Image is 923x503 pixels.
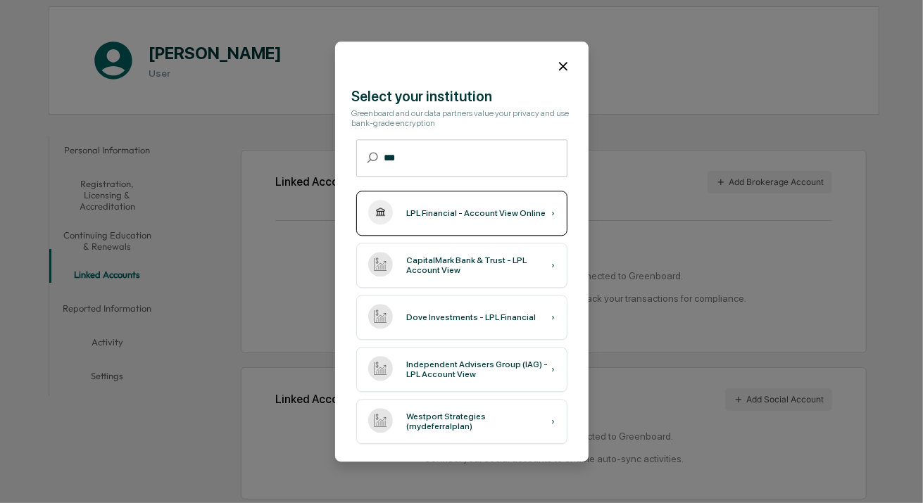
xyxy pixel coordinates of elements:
div: LPL Financial - Account View Online [407,208,546,218]
img: Independent Advisers Group (IAG) - LPL Account View [368,356,393,381]
img: Dove Investments - LPL Financial [368,304,393,329]
div: Dove Investments - LPL Financial [407,312,536,322]
div: CapitalMark Bank & Trust - LPL Account View [407,255,552,275]
img: LPL Financial - Account View Online [368,200,393,224]
div: Select your institution [352,88,572,105]
img: Westport Strategies (mydeferralplan) [368,408,393,433]
div: Greenboard and our data partners value your privacy and use bank-grade encryption [352,108,572,128]
div: Westport Strategies (mydeferralplan) [407,412,552,431]
div: › [552,260,555,270]
div: › [552,208,555,218]
div: › [552,416,555,426]
div: › [552,364,555,374]
img: CapitalMark Bank & Trust - LPL Account View [368,252,393,276]
div: › [552,312,555,322]
div: Independent Advisers Group (IAG) - LPL Account View [407,359,552,379]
